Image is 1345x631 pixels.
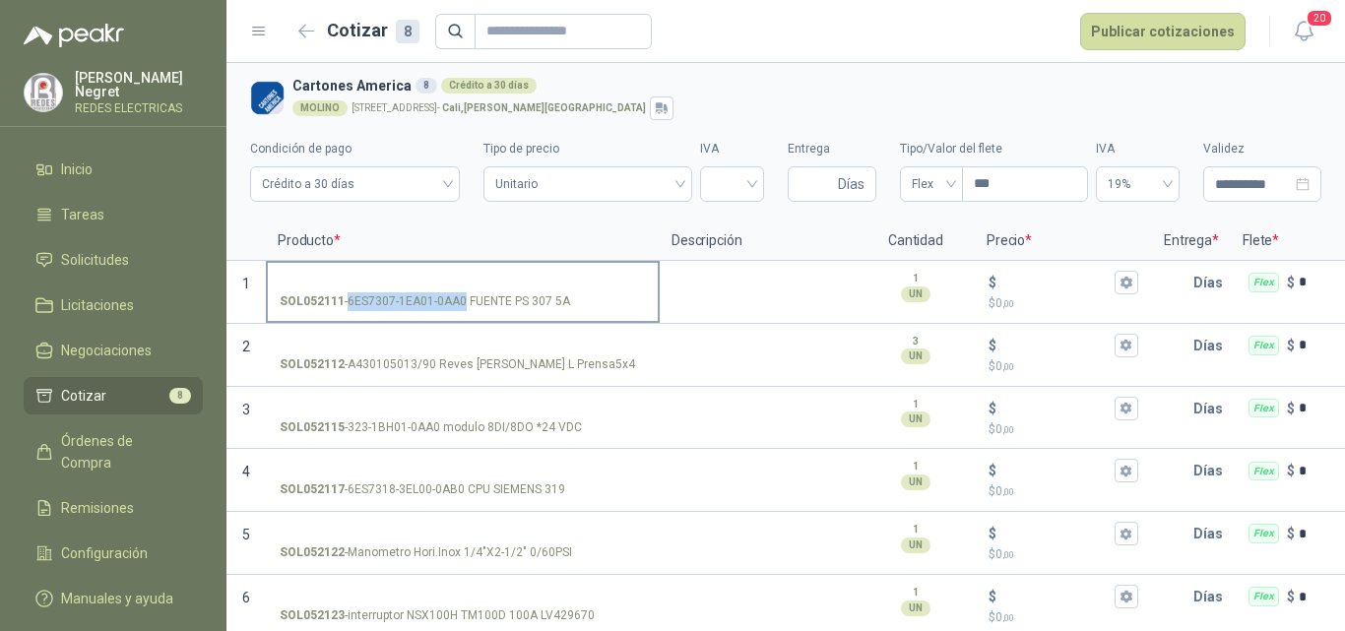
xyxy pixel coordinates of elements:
div: UN [901,537,930,553]
div: Flex [1249,399,1279,418]
div: Crédito a 30 días [441,78,537,94]
span: ,00 [1002,612,1014,623]
input: $$0,00 [1000,338,1111,352]
button: $$0,00 [1115,585,1138,608]
span: 0 [995,296,1014,310]
button: Publicar cotizaciones [1080,13,1246,50]
span: 6 [242,590,250,605]
button: $$0,00 [1115,271,1138,294]
p: $ [989,420,1138,439]
span: Unitario [495,169,679,199]
p: 1 [913,522,919,537]
input: SOL052115-323-1BH01-0AA0 modulo 8DI/8DO *24 VDC [280,402,646,416]
div: UN [901,411,930,427]
p: $ [989,545,1138,564]
span: Flex [912,169,951,199]
span: Cotizar [61,385,106,407]
p: $ [1287,398,1295,419]
input: $$0,00 [1000,590,1111,604]
h3: Cartones America [292,75,1313,96]
span: 2 [242,339,250,354]
span: 0 [995,484,1014,498]
img: Logo peakr [24,24,124,47]
span: Órdenes de Compra [61,430,184,473]
p: - 6ES7307-1EA01-0AA0 FUENTE PS 307 5A [280,292,570,311]
span: Negociaciones [61,340,152,361]
span: Manuales y ayuda [61,588,173,609]
p: Descripción [660,221,857,261]
button: $$0,00 [1115,459,1138,482]
p: $ [1287,523,1295,544]
p: - interruptor NSX100H TM100D 100A LV429670 [280,606,595,625]
span: 0 [995,610,1014,624]
strong: SOL052112 [280,355,345,374]
h2: Cotizar [327,17,419,44]
p: $ [989,460,996,481]
input: $$0,00 [1000,275,1111,289]
strong: Cali , [PERSON_NAME][GEOGRAPHIC_DATA] [442,102,646,113]
div: MOLINO [292,100,348,116]
p: Días [1193,326,1231,365]
p: - 323-1BH01-0AA0 modulo 8DI/8DO *24 VDC [280,418,582,437]
p: $ [1287,272,1295,293]
a: Negociaciones [24,332,203,369]
input: SOL052111-6ES7307-1EA01-0AA0 FUENTE PS 307 5A [280,276,646,290]
p: [STREET_ADDRESS] - [352,103,646,113]
div: Flex [1249,273,1279,292]
span: Crédito a 30 días [262,169,448,199]
p: [PERSON_NAME] Negret [75,71,203,98]
span: ,00 [1002,424,1014,435]
span: ,00 [1002,361,1014,372]
a: Remisiones [24,489,203,527]
p: $ [989,272,996,293]
button: $$0,00 [1115,522,1138,545]
span: 20 [1306,9,1333,28]
p: Precio [975,221,1152,261]
p: 3 [913,334,919,349]
p: $ [989,586,996,607]
span: Configuración [61,542,148,564]
span: 0 [995,359,1014,373]
p: Días [1193,514,1231,553]
span: ,00 [1002,298,1014,309]
div: UN [901,348,930,364]
p: - Manometro Hori.Inox 1/4"X2-1/2" 0/60PSI [280,543,572,562]
a: Solicitudes [24,241,203,279]
p: $ [1287,335,1295,356]
label: Validez [1203,140,1321,158]
div: UN [901,600,930,616]
p: 1 [913,271,919,286]
span: 0 [995,547,1014,561]
p: Días [1193,389,1231,428]
p: Producto [266,221,660,261]
span: 4 [242,464,250,479]
span: 19% [1108,169,1168,199]
button: $$0,00 [1115,334,1138,357]
p: $ [989,398,996,419]
p: Cantidad [857,221,975,261]
div: UN [901,286,930,302]
span: 1 [242,276,250,291]
strong: SOL052122 [280,543,345,562]
input: SOL052112-A430105013/90 Reves [PERSON_NAME] L Prensa5x4 [280,339,646,353]
p: $ [989,335,996,356]
strong: SOL052117 [280,480,345,499]
div: UN [901,474,930,490]
span: 5 [242,527,250,542]
p: REDES ELECTRICAS [75,102,203,114]
label: IVA [1096,140,1180,158]
span: 3 [242,402,250,417]
p: $ [989,482,1138,501]
p: Días [1193,577,1231,616]
a: Inicio [24,151,203,188]
label: Tipo/Valor del flete [900,140,1088,158]
p: Días [1193,451,1231,490]
a: Órdenes de Compra [24,422,203,481]
a: Licitaciones [24,286,203,324]
p: 1 [913,397,919,412]
span: Solicitudes [61,249,129,271]
div: 8 [396,20,419,43]
p: - A430105013/90 Reves [PERSON_NAME] L Prensa5x4 [280,355,635,374]
div: Flex [1249,587,1279,606]
p: $ [989,294,1138,313]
